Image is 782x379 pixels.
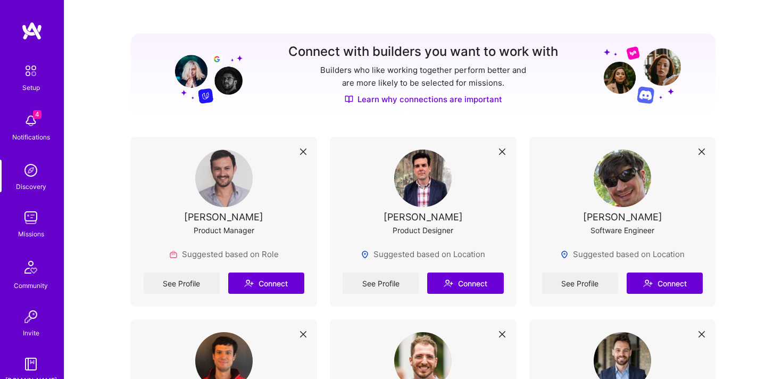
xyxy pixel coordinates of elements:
[169,249,279,260] div: Suggested based on Role
[300,149,306,155] i: icon Close
[244,278,254,288] i: icon Connect
[169,250,178,259] img: Role icon
[18,254,44,280] img: Community
[604,46,681,104] img: Grow your network
[318,64,528,89] p: Builders who like working together perform better and are more likely to be selected for missions.
[583,211,662,223] div: [PERSON_NAME]
[20,353,41,375] img: guide book
[394,150,452,207] img: User Avatar
[21,21,43,40] img: logo
[361,250,369,259] img: Locations icon
[361,249,485,260] div: Suggested based on Location
[288,44,558,60] h3: Connect with builders you want to work with
[343,273,419,294] a: See Profile
[20,60,42,82] img: setup
[300,331,306,337] i: icon Close
[228,273,304,294] button: Connect
[195,150,253,207] img: User Avatar
[20,207,41,228] img: teamwork
[627,273,703,294] button: Connect
[33,110,41,119] span: 4
[16,181,46,192] div: Discovery
[345,95,353,104] img: Discover
[444,278,453,288] i: icon Connect
[20,306,41,327] img: Invite
[165,45,243,104] img: Grow your network
[14,280,48,291] div: Community
[384,211,463,223] div: [PERSON_NAME]
[594,150,651,207] img: User Avatar
[18,228,44,240] div: Missions
[194,225,254,236] div: Product Manager
[643,278,653,288] i: icon Connect
[590,225,654,236] div: Software Engineer
[698,149,705,155] i: icon Close
[20,160,41,181] img: discovery
[542,273,618,294] a: See Profile
[23,327,39,339] div: Invite
[499,331,505,337] i: icon Close
[345,94,502,105] a: Learn why connections are important
[560,249,685,260] div: Suggested based on Location
[144,273,220,294] a: See Profile
[20,110,41,131] img: bell
[560,250,569,259] img: Locations icon
[12,131,50,143] div: Notifications
[427,273,503,294] button: Connect
[22,82,40,93] div: Setup
[184,211,263,223] div: [PERSON_NAME]
[499,149,505,155] i: icon Close
[698,331,705,337] i: icon Close
[393,225,453,236] div: Product Designer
